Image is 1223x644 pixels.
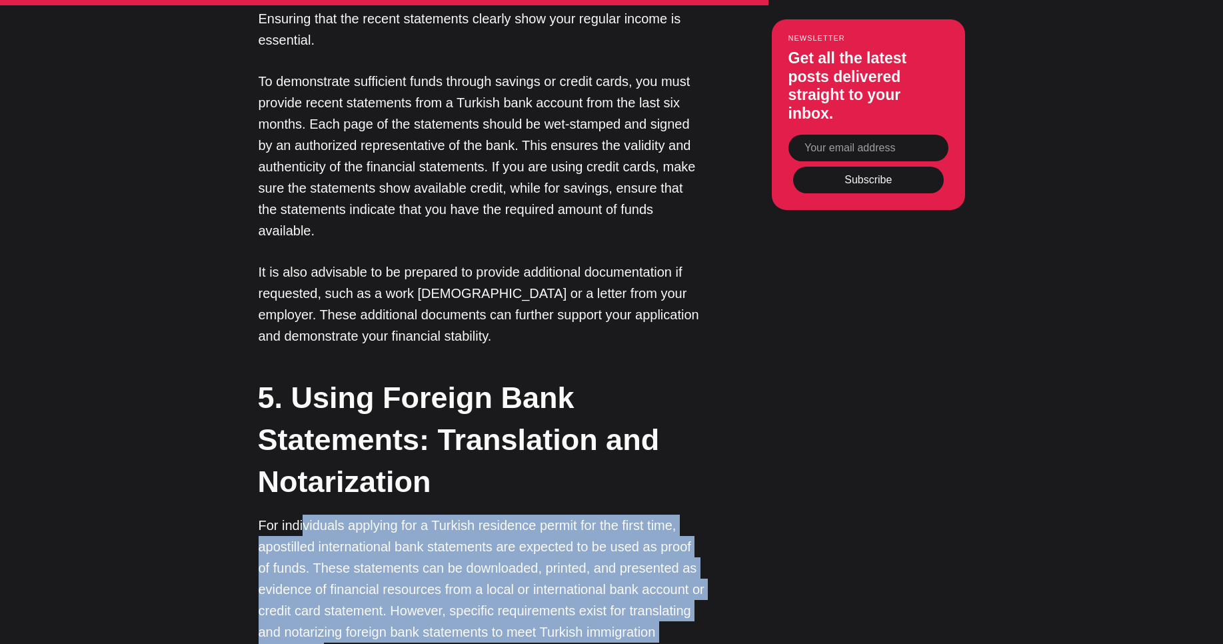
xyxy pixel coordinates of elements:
[788,34,948,42] small: Newsletter
[793,167,944,193] button: Subscribe
[258,381,660,499] strong: 5. Using Foreign Bank Statements: Translation and Notarization
[259,261,705,347] p: It is also advisable to be prepared to provide additional documentation if requested, such as a w...
[788,135,948,161] input: Your email address
[788,49,948,123] h3: Get all the latest posts delivered straight to your inbox.
[259,71,705,241] p: To demonstrate sufficient funds through savings or credit cards, you must provide recent statemen...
